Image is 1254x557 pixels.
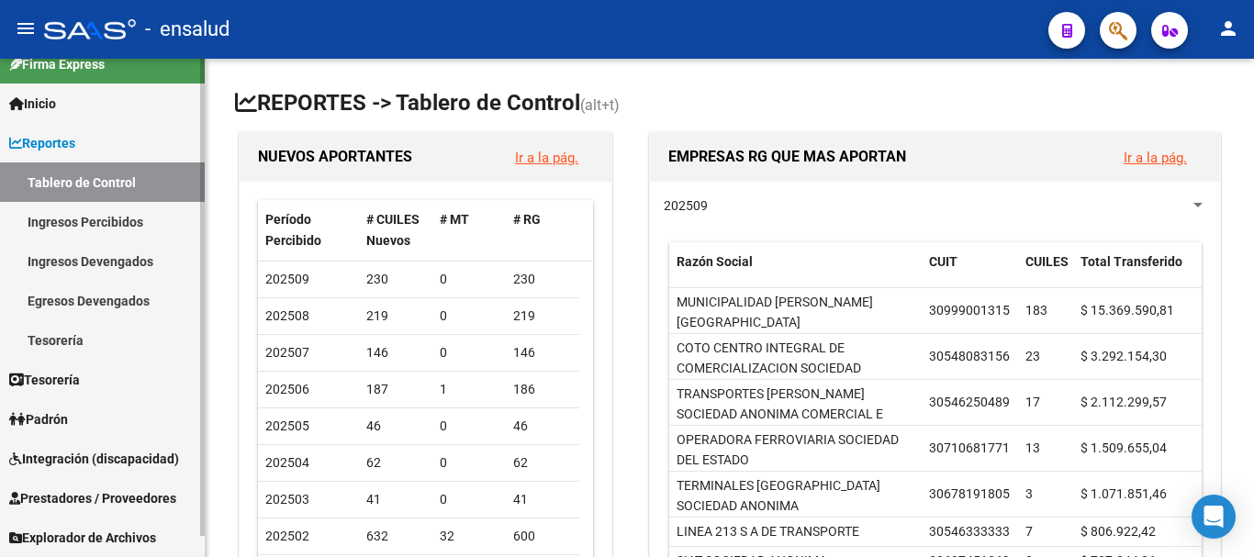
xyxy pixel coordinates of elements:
[1080,349,1167,363] span: $ 3.292.154,30
[366,342,425,363] div: 146
[513,269,572,290] div: 230
[440,416,498,437] div: 0
[9,488,176,508] span: Prestadores / Proveedores
[440,306,498,327] div: 0
[265,272,309,286] span: 202509
[9,133,75,153] span: Reportes
[366,526,425,547] div: 632
[1124,150,1187,166] a: Ir a la pág.
[513,526,572,547] div: 600
[235,88,1225,120] h1: REPORTES -> Tablero de Control
[929,521,1010,542] div: 30546333333
[513,416,572,437] div: 46
[677,429,914,472] div: OPERADORA FERROVIARIA SOCIEDAD DEL ESTADO
[9,528,156,548] span: Explorador de Archivos
[440,452,498,473] div: 0
[513,212,541,227] span: # RG
[668,148,906,165] span: EMPRESAS RG QUE MAS APORTAN
[922,242,1018,303] datatable-header-cell: CUIT
[265,345,309,360] span: 202507
[1080,440,1167,455] span: $ 1.509.655,04
[1018,242,1073,303] datatable-header-cell: CUILES
[9,409,68,429] span: Padrón
[1025,486,1033,501] span: 3
[258,200,359,261] datatable-header-cell: Período Percibido
[929,300,1010,321] div: 30999001315
[366,212,420,248] span: # CUILES Nuevos
[929,392,1010,413] div: 30546250489
[9,370,80,390] span: Tesorería
[440,489,498,510] div: 0
[1025,349,1040,363] span: 23
[669,242,922,303] datatable-header-cell: Razón Social
[440,379,498,400] div: 1
[145,9,230,50] span: - ensalud
[265,382,309,396] span: 202506
[265,308,309,323] span: 202508
[1109,140,1202,174] button: Ir a la pág.
[440,526,498,547] div: 32
[265,529,309,543] span: 202502
[366,269,425,290] div: 230
[513,306,572,327] div: 219
[265,212,321,248] span: Período Percibido
[513,489,572,510] div: 41
[265,492,309,507] span: 202503
[677,292,914,334] div: MUNICIPALIDAD [PERSON_NAME][GEOGRAPHIC_DATA]
[1025,395,1040,409] span: 17
[677,521,859,542] div: LINEA 213 S A DE TRANSPORTE
[677,384,914,446] div: TRANSPORTES [PERSON_NAME] SOCIEDAD ANONIMA COMERCIAL E INDUSTRIAL
[513,379,572,400] div: 186
[513,342,572,363] div: 146
[258,148,412,165] span: NUEVOS APORTANTES
[1080,524,1156,539] span: $ 806.922,42
[677,475,914,518] div: TERMINALES [GEOGRAPHIC_DATA] SOCIEDAD ANONIMA
[1025,303,1047,317] span: 183
[1080,486,1167,501] span: $ 1.071.851,46
[929,254,957,269] span: CUIT
[513,452,572,473] div: 62
[265,418,309,433] span: 202505
[929,346,1010,367] div: 30548083156
[1192,495,1236,539] div: Open Intercom Messenger
[1080,395,1167,409] span: $ 2.112.299,57
[1025,440,1040,455] span: 13
[440,342,498,363] div: 0
[9,449,179,469] span: Integración (discapacidad)
[265,455,309,470] span: 202504
[366,452,425,473] div: 62
[366,489,425,510] div: 41
[366,306,425,327] div: 219
[15,17,37,39] mat-icon: menu
[677,338,914,400] div: COTO CENTRO INTEGRAL DE COMERCIALIZACION SOCIEDAD ANONIMA
[506,200,579,261] datatable-header-cell: # RG
[359,200,432,261] datatable-header-cell: # CUILES Nuevos
[1025,524,1033,539] span: 7
[1025,254,1069,269] span: CUILES
[515,150,578,166] a: Ir a la pág.
[9,54,105,74] span: Firma Express
[440,269,498,290] div: 0
[432,200,506,261] datatable-header-cell: # MT
[677,254,753,269] span: Razón Social
[1080,303,1174,317] span: $ 15.369.590,81
[9,94,56,114] span: Inicio
[929,438,1010,459] div: 30710681771
[1217,17,1239,39] mat-icon: person
[1080,254,1182,269] span: Total Transferido
[440,212,469,227] span: # MT
[366,416,425,437] div: 46
[580,96,620,114] span: (alt+t)
[929,484,1010,505] div: 30678191805
[664,198,708,213] span: 202509
[500,140,593,174] button: Ir a la pág.
[366,379,425,400] div: 187
[1073,242,1202,303] datatable-header-cell: Total Transferido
